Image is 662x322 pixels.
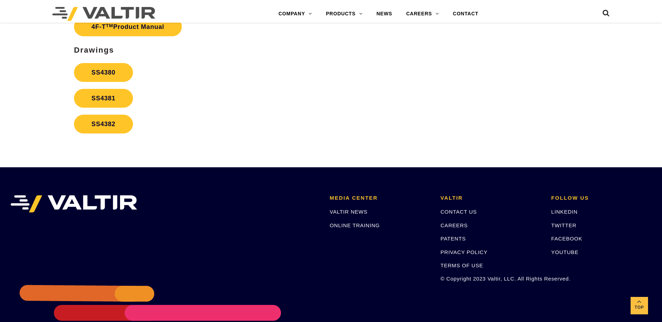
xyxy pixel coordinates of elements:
[631,304,648,312] span: Top
[272,7,319,21] a: COMPANY
[399,7,446,21] a: CAREERS
[330,209,367,215] a: VALTIR NEWS
[551,195,652,201] h2: FOLLOW US
[551,236,582,242] a: FACEBOOK
[551,249,579,255] a: YOUTUBE
[551,209,578,215] a: LINKEDIN
[74,115,133,133] a: SS4382
[440,249,488,255] a: PRIVACY POLICY
[446,7,485,21] a: CONTACT
[10,195,137,213] img: VALTIR
[319,7,370,21] a: PRODUCTS
[330,222,380,228] a: ONLINE TRAINING
[440,236,466,242] a: PATENTS
[440,262,483,268] a: TERMS OF USE
[631,297,648,314] a: Top
[330,195,430,201] h2: MEDIA CENTER
[440,275,541,283] p: © Copyright 2023 Valtir, LLC. All Rights Reserved.
[440,195,541,201] h2: VALTIR
[551,222,577,228] a: TWITTER
[74,89,133,108] a: SS4381
[52,7,155,21] img: Valtir
[440,209,477,215] a: CONTACT US
[370,7,399,21] a: NEWS
[74,63,133,82] a: SS4380
[74,46,114,54] strong: Drawings
[106,23,113,28] sup: TM
[74,17,182,36] a: 4F-TTMProduct Manual
[440,222,468,228] a: CAREERS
